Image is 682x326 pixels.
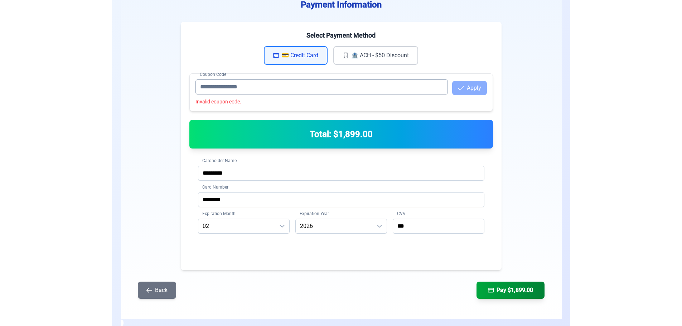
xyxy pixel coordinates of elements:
[189,30,493,40] h4: Select Payment Method
[264,46,328,65] button: 💳 Credit Card
[452,81,487,95] button: Apply
[195,98,487,105] div: Invalid coupon code.
[333,46,418,65] button: 🏦 ACH - $50 Discount
[372,219,387,233] div: dropdown trigger
[138,282,176,299] button: Back
[198,219,275,233] span: 02
[275,219,289,233] div: dropdown trigger
[296,219,372,233] span: 2026
[477,282,545,299] button: Pay $1,899.00
[198,128,484,140] h2: Total: $1,899.00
